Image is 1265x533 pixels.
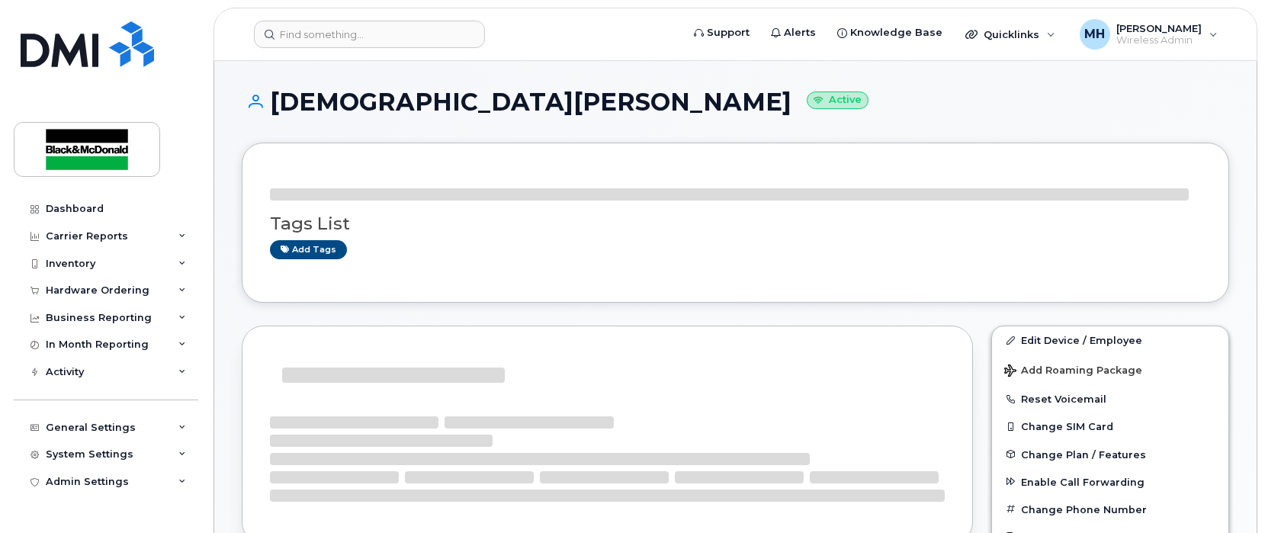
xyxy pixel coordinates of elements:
[992,441,1228,468] button: Change Plan / Features
[992,496,1228,523] button: Change Phone Number
[270,240,347,259] a: Add tags
[1021,448,1146,460] span: Change Plan / Features
[992,354,1228,385] button: Add Roaming Package
[807,92,868,109] small: Active
[992,413,1228,440] button: Change SIM Card
[992,385,1228,413] button: Reset Voicemail
[1021,476,1145,487] span: Enable Call Forwarding
[1004,364,1142,379] span: Add Roaming Package
[270,214,1201,233] h3: Tags List
[992,326,1228,354] a: Edit Device / Employee
[992,468,1228,496] button: Enable Call Forwarding
[242,88,1229,115] h1: [DEMOGRAPHIC_DATA][PERSON_NAME]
